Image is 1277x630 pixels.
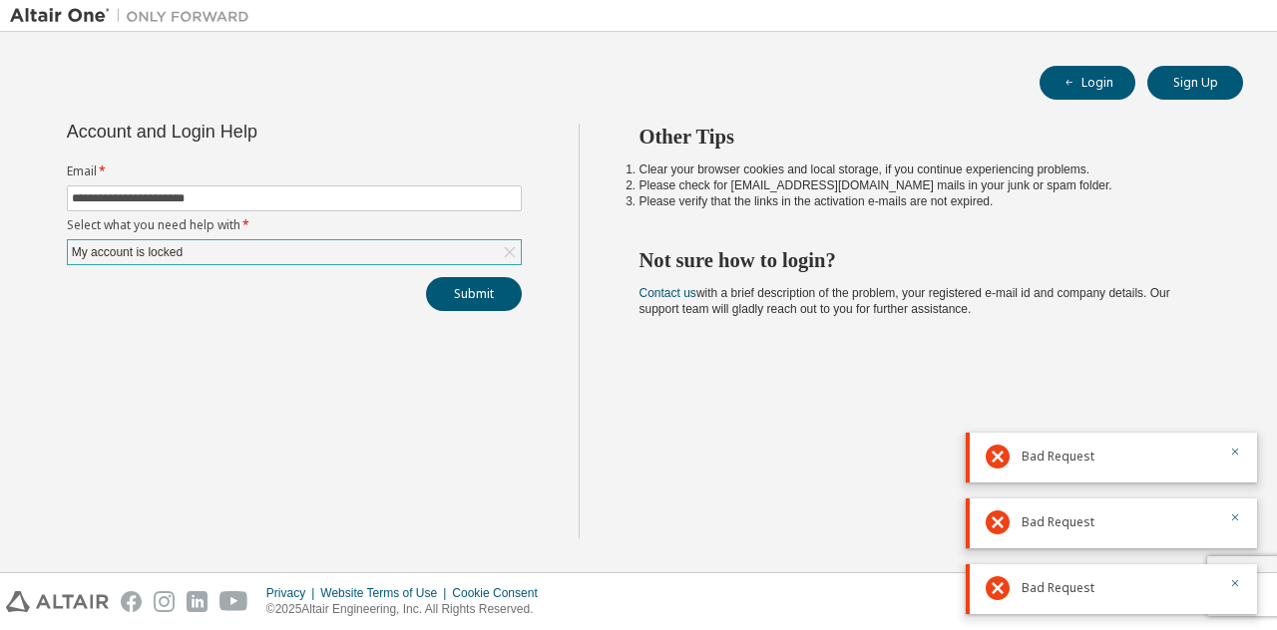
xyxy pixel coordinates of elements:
[67,124,431,140] div: Account and Login Help
[67,217,522,233] label: Select what you need help with
[121,591,142,612] img: facebook.svg
[1147,66,1243,100] button: Sign Up
[639,193,1208,209] li: Please verify that the links in the activation e-mails are not expired.
[426,277,522,311] button: Submit
[219,591,248,612] img: youtube.svg
[639,124,1208,150] h2: Other Tips
[67,163,522,179] label: Email
[187,591,208,612] img: linkedin.svg
[1022,514,1094,530] span: Bad Request
[320,585,452,601] div: Website Terms of Use
[266,585,320,601] div: Privacy
[266,601,550,618] p: © 2025 Altair Engineering, Inc. All Rights Reserved.
[69,241,186,263] div: My account is locked
[639,286,696,300] a: Contact us
[639,177,1208,193] li: Please check for [EMAIL_ADDRESS][DOMAIN_NAME] mails in your junk or spam folder.
[639,247,1208,273] h2: Not sure how to login?
[154,591,175,612] img: instagram.svg
[6,591,109,612] img: altair_logo.svg
[1022,449,1094,465] span: Bad Request
[10,6,259,26] img: Altair One
[1022,580,1094,596] span: Bad Request
[68,240,521,264] div: My account is locked
[452,585,549,601] div: Cookie Consent
[639,161,1208,177] li: Clear your browser cookies and local storage, if you continue experiencing problems.
[1040,66,1135,100] button: Login
[639,286,1170,316] span: with a brief description of the problem, your registered e-mail id and company details. Our suppo...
